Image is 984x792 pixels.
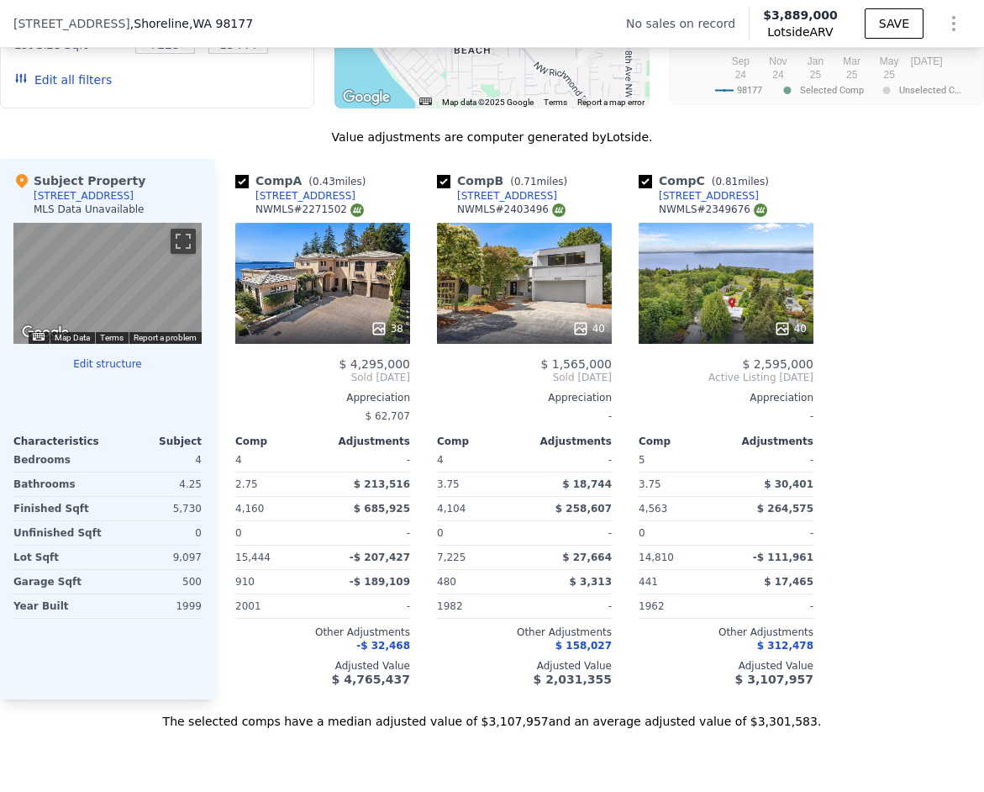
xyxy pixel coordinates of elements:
[437,552,466,563] span: 7,225
[764,576,813,588] span: $ 17,465
[843,55,860,67] text: Mar
[544,98,567,107] a: Terms (opens in new tab)
[235,473,319,496] div: 2.75
[111,521,202,545] div: 0
[235,626,410,639] div: Other Adjustments
[659,189,759,203] div: [STREET_ADDRESS]
[729,448,813,472] div: -
[437,473,521,496] div: 3.75
[705,176,776,187] span: ( miles)
[13,594,104,618] div: Year Built
[235,503,264,515] span: 4,160
[457,189,557,203] div: [STREET_ADDRESS]
[13,473,104,496] div: Bathrooms
[339,87,394,108] img: Google
[13,15,130,32] span: [STREET_ADDRESS]
[255,189,355,203] div: [STREET_ADDRESS]
[437,189,557,203] a: [STREET_ADDRESS]
[13,546,104,569] div: Lot Sqft
[437,454,444,466] span: 4
[350,576,410,588] span: -$ 189,109
[715,176,738,187] span: 0.81
[742,357,813,371] span: $ 2,595,000
[572,320,605,337] div: 40
[737,85,762,96] text: 98177
[540,357,612,371] span: $ 1,565,000
[639,391,813,404] div: Appreciation
[235,454,242,466] span: 4
[171,229,196,254] button: Toggle fullscreen view
[639,626,813,639] div: Other Adjustments
[350,203,364,217] img: NWMLS Logo
[326,521,410,545] div: -
[13,570,104,594] div: Garage Sqft
[880,55,899,67] text: May
[34,189,134,203] div: [STREET_ADDRESS]
[800,85,864,96] text: Selected Comp
[437,503,466,515] span: 4,104
[729,521,813,545] div: -
[437,404,612,428] div: -
[639,576,658,588] span: 441
[639,454,645,466] span: 5
[13,497,104,520] div: Finished Sqft
[437,626,612,639] div: Other Adjustments
[883,69,895,81] text: 25
[937,7,971,40] button: Show Options
[639,594,723,618] div: 1962
[639,189,759,203] a: [STREET_ADDRESS]
[13,172,145,189] div: Subject Property
[111,497,202,520] div: 5,730
[111,594,202,618] div: 1999
[437,659,612,673] div: Adjusted Value
[552,203,566,217] img: NWMLS Logo
[235,435,323,448] div: Comp
[339,87,394,108] a: Open this area in Google Maps (opens a new window)
[235,371,410,384] span: Sold [DATE]
[437,576,456,588] span: 480
[457,203,566,217] div: NWMLS # 2403496
[534,673,612,686] span: $ 2,031,355
[753,552,813,563] span: -$ 111,961
[111,570,202,594] div: 500
[437,435,524,448] div: Comp
[735,673,813,686] span: $ 3,107,957
[100,333,124,342] a: Terms (opens in new tab)
[639,552,674,563] span: 14,810
[111,448,202,472] div: 4
[34,203,145,216] div: MLS Data Unavailable
[235,189,355,203] a: [STREET_ADDRESS]
[528,594,612,618] div: -
[442,98,534,107] span: Map data ©2025 Google
[514,176,537,187] span: 0.71
[577,39,596,67] div: 19081 11th Ave NW
[18,322,73,344] img: Google
[255,203,364,217] div: NWMLS # 2271502
[235,391,410,404] div: Appreciation
[189,17,253,30] span: , WA 98177
[659,203,767,217] div: NWMLS # 2349676
[639,503,667,515] span: 4,563
[326,594,410,618] div: -
[13,448,104,472] div: Bedrooms
[437,371,612,384] span: Sold [DATE]
[731,55,750,67] text: Sep
[55,332,90,344] button: Map Data
[639,473,723,496] div: 3.75
[763,8,838,22] span: $3,889,000
[302,176,372,187] span: ( miles)
[235,172,372,189] div: Comp A
[356,640,410,652] span: -$ 32,468
[639,527,645,539] span: 0
[111,473,202,496] div: 4.25
[810,69,822,81] text: 25
[235,594,319,618] div: 2001
[350,552,410,563] span: -$ 207,427
[14,71,112,88] button: Edit all filters
[772,69,784,81] text: 24
[235,552,271,563] span: 15,444
[562,478,612,490] span: $ 18,744
[757,503,813,515] span: $ 264,575
[323,435,410,448] div: Adjustments
[437,172,574,189] div: Comp B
